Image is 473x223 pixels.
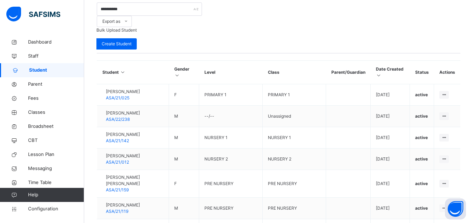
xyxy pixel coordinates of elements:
[263,149,326,170] td: NURSERY 2
[371,149,410,170] td: [DATE]
[106,202,140,208] span: [PERSON_NAME]
[97,61,169,84] th: Student
[199,106,263,127] td: --/--
[106,110,140,116] span: [PERSON_NAME]
[199,84,263,106] td: PRIMARY 1
[371,106,410,127] td: [DATE]
[415,205,428,211] span: active
[106,187,129,192] span: ASA/21/159
[326,61,371,84] th: Parent/Guardian
[371,127,410,149] td: [DATE]
[199,149,263,170] td: NURSERY 2
[169,127,199,149] td: M
[199,127,263,149] td: NURSERY 1
[28,137,84,144] span: CBT
[415,181,428,186] span: active
[169,106,199,127] td: M
[28,95,84,102] span: Fees
[169,61,199,84] th: Gender
[199,170,263,198] td: PRE NURSERY
[434,61,460,84] th: Actions
[28,109,84,116] span: Classes
[169,149,199,170] td: M
[28,165,84,172] span: Messaging
[102,41,131,47] span: Create Student
[120,70,126,75] i: Sort in Ascending Order
[371,84,410,106] td: [DATE]
[376,73,382,78] i: Sort in Ascending Order
[415,156,428,162] span: active
[263,127,326,149] td: NURSERY 1
[28,81,84,88] span: Parent
[263,84,326,106] td: PRIMARY 1
[169,84,199,106] td: F
[199,198,263,219] td: PRE NURSERY
[169,198,199,219] td: M
[29,67,84,74] span: Student
[263,170,326,198] td: PRE NURSERY
[28,205,84,212] span: Configuration
[106,174,163,187] span: [PERSON_NAME] [PERSON_NAME]
[371,198,410,219] td: [DATE]
[263,106,326,127] td: Unassigned
[371,170,410,198] td: [DATE]
[28,123,84,130] span: Broadsheet
[445,198,466,219] button: Open asap
[106,138,129,143] span: ASA/21/142
[28,39,84,46] span: Dashboard
[28,53,84,60] span: Staff
[199,61,263,84] th: Level
[415,135,428,140] span: active
[106,95,129,100] span: ASA/21/025
[106,88,140,95] span: [PERSON_NAME]
[371,61,410,84] th: Date Created
[96,27,137,33] span: Bulk Upload Student
[415,113,428,119] span: active
[169,170,199,198] td: F
[28,151,84,158] span: Lesson Plan
[28,179,84,186] span: Time Table
[106,117,130,122] span: ASA/22/238
[28,191,84,198] span: Help
[415,92,428,97] span: active
[174,73,180,78] i: Sort in Ascending Order
[102,18,120,25] span: Export as
[106,153,140,159] span: [PERSON_NAME]
[410,61,434,84] th: Status
[106,209,128,214] span: ASA/21/119
[6,7,60,21] img: safsims
[263,198,326,219] td: PRE NURSERY
[263,61,326,84] th: Class
[106,159,129,165] span: ASA/21/012
[106,131,140,138] span: [PERSON_NAME]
